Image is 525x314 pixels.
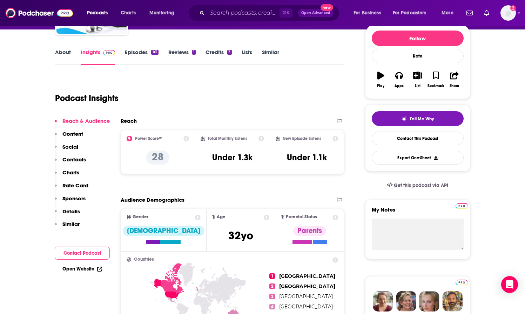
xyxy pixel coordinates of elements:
[6,6,73,20] img: Podchaser - Follow, Share and Rate Podcasts
[149,8,174,18] span: Monitoring
[135,136,162,141] h2: Power Score™
[55,221,80,234] button: Similar
[349,7,390,19] button: open menu
[62,118,110,124] p: Reach & Audience
[62,208,80,215] p: Details
[390,67,408,92] button: Apps
[208,136,247,141] h2: Total Monthly Listens
[55,182,88,195] button: Rate Card
[393,8,426,18] span: For Podcasters
[396,291,416,312] img: Barbara Profile
[82,7,117,19] button: open menu
[442,8,453,18] span: More
[450,84,459,88] div: Share
[134,257,154,262] span: Countries
[388,7,437,19] button: open menu
[287,152,327,163] h3: Under 1.1k
[408,67,426,92] button: List
[427,67,445,92] button: Bookmark
[456,280,468,285] img: Podchaser Pro
[62,221,80,227] p: Similar
[55,93,119,103] h1: Podcast Insights
[206,49,231,65] a: Credits3
[144,7,183,19] button: open menu
[464,7,476,19] a: Show notifications dropdown
[242,49,252,65] a: Lists
[510,5,516,11] svg: Add a profile image
[372,31,464,46] button: Follow
[419,291,439,312] img: Jules Profile
[456,202,468,209] a: Pro website
[301,11,330,15] span: Open Advanced
[121,8,136,18] span: Charts
[372,67,390,92] button: Play
[500,5,516,21] span: Logged in as KPurple
[133,215,148,219] span: Gender
[395,84,404,88] div: Apps
[55,156,86,169] button: Contacts
[121,196,184,203] h2: Audience Demographics
[62,143,78,150] p: Social
[217,215,226,219] span: Age
[192,50,196,55] div: 1
[62,169,79,176] p: Charts
[269,283,275,289] span: 2
[227,50,231,55] div: 3
[62,266,102,272] a: Open Website
[55,195,86,208] button: Sponsors
[500,5,516,21] img: User Profile
[207,7,280,19] input: Search podcasts, credits, & more...
[292,226,327,244] a: Parents
[123,226,204,244] a: [DEMOGRAPHIC_DATA]
[269,304,275,309] span: 4
[116,7,140,19] a: Charts
[286,215,317,219] span: Parental Status
[377,84,384,88] div: Play
[168,49,196,65] a: Reviews1
[146,151,169,165] p: 28
[55,118,110,131] button: Reach & Audience
[279,273,335,279] a: [GEOGRAPHIC_DATA]
[55,143,78,156] button: Social
[62,131,83,137] p: Content
[456,279,468,285] a: Pro website
[123,226,204,236] div: [DEMOGRAPHIC_DATA]
[293,226,326,236] div: Parents
[481,7,492,19] a: Show notifications dropdown
[269,273,275,279] span: 1
[298,9,334,17] button: Open AdvancedNew
[55,247,110,260] button: Contact Podcast
[55,208,80,221] button: Details
[121,118,137,124] h2: Reach
[500,5,516,21] button: Show profile menu
[415,84,420,88] div: List
[283,136,321,141] h2: New Episode Listens
[279,303,333,310] a: [GEOGRAPHIC_DATA]
[279,283,335,289] a: [GEOGRAPHIC_DATA]
[372,206,464,219] label: My Notes
[445,67,463,92] button: Share
[442,291,463,312] img: Jon Profile
[372,49,464,63] div: Rate
[410,116,434,122] span: Tell Me Why
[62,156,86,163] p: Contacts
[151,50,158,55] div: 161
[401,116,407,122] img: tell me why sparkle
[55,49,71,65] a: About
[55,169,79,182] button: Charts
[228,229,253,242] span: 32 yo
[321,4,333,11] span: New
[212,152,253,163] h3: Under 1.3k
[394,182,448,188] span: Get this podcast via API
[372,132,464,145] a: Contact This Podcast
[381,177,454,194] a: Get this podcast via API
[372,151,464,165] button: Export One-Sheet
[87,8,108,18] span: Podcasts
[456,203,468,209] img: Podchaser Pro
[437,7,462,19] button: open menu
[228,233,253,241] a: 32yo
[262,49,279,65] a: Similar
[125,49,158,65] a: Episodes161
[269,294,275,299] span: 3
